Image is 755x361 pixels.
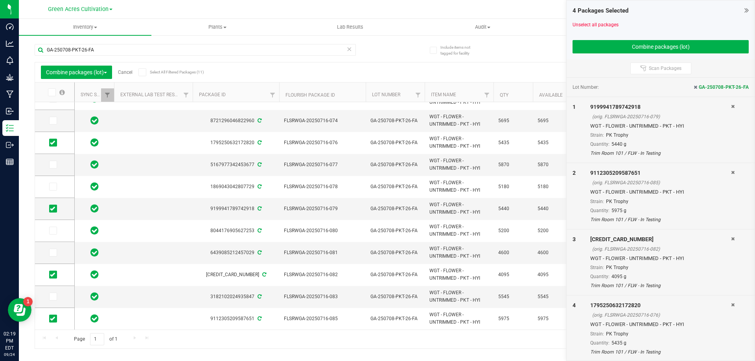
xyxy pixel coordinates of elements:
[370,161,420,169] span: GA-250708-PKT-26-FA
[498,293,528,301] span: 5545
[370,249,420,257] span: GA-250708-PKT-26-FA
[192,227,280,235] div: 8044176905627253
[429,267,489,282] span: WGT - FLOWER - UNTRIMMED - PKT - HYI
[6,57,14,64] inline-svg: Monitoring
[611,274,626,279] span: 4095 g
[192,117,280,125] div: 8721296046822960
[630,62,691,74] button: Scan Packages
[41,66,112,79] button: Combine packages (lot)
[590,122,731,130] div: WGT - FLOWER - UNTRIMMED - PKT - HYI
[150,70,189,74] span: Select All Filtered Packages (11)
[498,205,528,213] span: 5440
[370,315,420,323] span: GA-250708-PKT-26-FA
[573,40,749,53] button: Combine packages (lot)
[90,269,99,280] span: In Sync
[90,313,99,324] span: In Sync
[606,132,628,138] span: PK Trophy
[592,246,731,253] div: (orig. FLSRWGA-20250716-082)
[573,236,576,242] span: 3
[261,272,266,277] span: Sync from Compliance System
[606,331,628,337] span: PK Trophy
[346,44,352,54] span: Clear
[192,271,280,279] div: [CREDIT_CARD_NUMBER]
[199,92,226,97] a: Package ID
[590,301,731,310] div: 1795250632172820
[498,271,528,279] span: 4095
[256,250,261,255] span: Sync from Compliance System
[416,19,549,35] a: Audit
[590,150,731,157] div: Trim Room 101 / FLW - In Testing
[590,265,604,270] span: Strain:
[6,107,14,115] inline-svg: Inbound
[538,183,567,191] span: 5180
[101,88,114,102] a: Filter
[192,315,280,323] div: 9112305209587651
[284,183,361,191] span: FLSRWGA-20250716-078
[6,90,14,98] inline-svg: Manufacturing
[590,188,731,196] div: WGT - FLOWER - UNTRIMMED - PKT - HYI
[23,297,33,306] iframe: Resource center unread badge
[6,124,14,132] inline-svg: Inventory
[429,223,489,238] span: WGT - FLOWER - UNTRIMMED - PKT - HYI
[538,161,567,169] span: 5870
[256,206,261,211] span: Sync from Compliance System
[284,315,361,323] span: FLSRWGA-20250716-085
[429,135,489,150] span: WGT - FLOWER - UNTRIMMED - PKT - HYI
[372,92,400,97] a: Lot Number
[256,294,261,299] span: Sync from Compliance System
[90,225,99,236] span: In Sync
[606,265,628,270] span: PK Trophy
[590,321,731,328] div: WGT - FLOWER - UNTRIMMED - PKT - HYI
[8,298,31,322] iframe: Resource center
[90,159,99,170] span: In Sync
[573,22,619,27] a: Unselect all packages
[284,227,361,235] span: FLSRWGA-20250716-080
[573,170,576,176] span: 2
[429,179,489,194] span: WGT - FLOWER - UNTRIMMED - PKT - HYI
[192,161,280,169] div: 5167977342453677
[429,311,489,326] span: WGT - FLOWER - UNTRIMMED - PKT - HYI
[284,139,361,147] span: FLSRWGA-20250716-076
[590,348,731,356] div: Trim Room 101 / FLW - In Testing
[590,199,604,204] span: Strain:
[284,19,416,35] a: Lab Results
[440,44,480,56] span: Include items not tagged for facility
[370,271,420,279] span: GA-250708-PKT-26-FA
[592,113,731,120] div: (orig. FLSRWGA-20250716-079)
[538,139,567,147] span: 5435
[192,205,280,213] div: 9199941789742918
[590,216,731,223] div: Trim Room 101 / FLW - In Testing
[429,289,489,304] span: WGT - FLOWER - UNTRIMMED - PKT - HYI
[538,249,567,257] span: 4600
[6,23,14,31] inline-svg: Dashboard
[256,228,261,233] span: Sync from Compliance System
[284,249,361,257] span: FLSRWGA-20250716-081
[59,90,65,95] span: Select all records on this page
[285,92,335,98] a: Flourish Package ID
[573,104,576,110] span: 1
[590,208,610,213] span: Quantity:
[590,274,610,279] span: Quantity:
[592,179,731,186] div: (orig. FLSRWGA-20250716-085)
[284,271,361,279] span: FLSRWGA-20250716-082
[431,92,456,97] a: Item Name
[4,352,15,357] p: 09/24
[192,249,280,257] div: 6439085212457029
[370,205,420,213] span: GA-250708-PKT-26-FA
[590,169,731,177] div: 9112305209587651
[498,161,528,169] span: 5870
[284,161,361,169] span: FLSRWGA-20250716-077
[498,249,528,257] span: 4600
[611,141,626,147] span: 5440 g
[590,282,731,289] div: Trim Room 101 / FLW - In Testing
[118,70,133,75] a: Cancel
[573,84,599,91] span: Lot Number:
[498,117,528,125] span: 5695
[256,140,261,145] span: Sync from Compliance System
[590,255,731,262] div: WGT - FLOWER - UNTRIMMED - PKT - HYI
[481,88,494,102] a: Filter
[6,73,14,81] inline-svg: Grow
[538,315,567,323] span: 5975
[192,183,280,191] div: 1869043042807729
